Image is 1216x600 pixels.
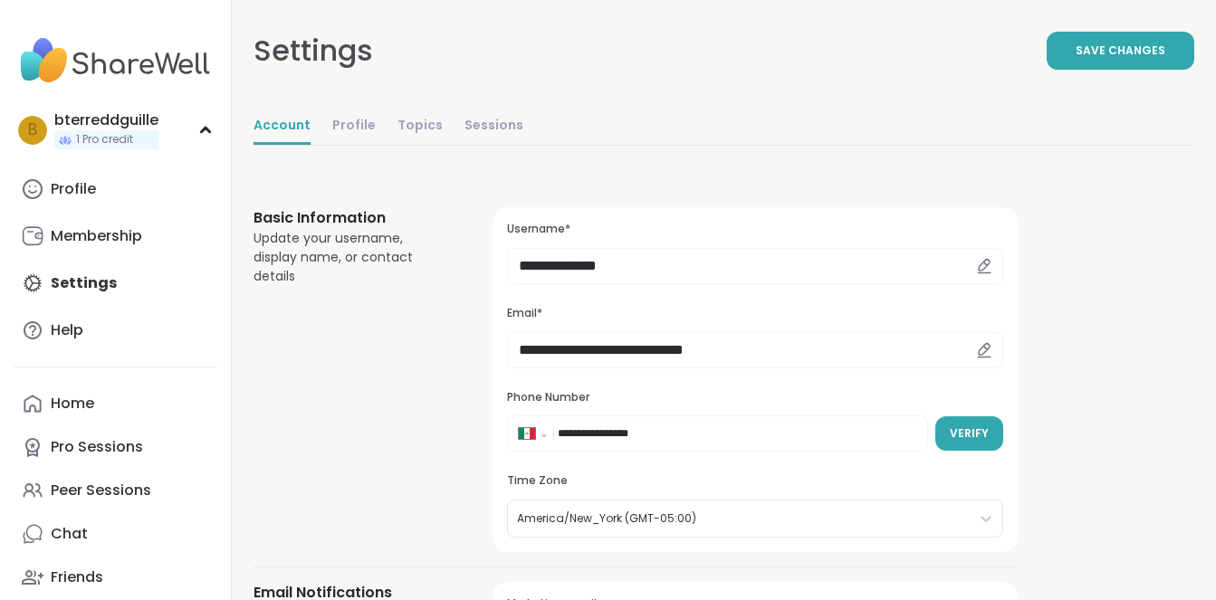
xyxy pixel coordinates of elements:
h3: Phone Number [507,390,1003,405]
a: Help [14,309,216,352]
a: Home [14,382,216,425]
div: Membership [51,226,142,246]
span: b [28,119,37,142]
a: Profile [332,109,376,145]
a: Account [254,109,311,145]
span: 1 Pro credit [76,132,133,148]
a: Pro Sessions [14,425,216,469]
div: Home [51,394,94,414]
div: Chat [51,524,88,544]
a: Profile [14,167,216,211]
button: Save Changes [1047,32,1194,70]
img: ShareWell Nav Logo [14,29,216,92]
div: Peer Sessions [51,481,151,500]
div: Update your username, display name, or contact details [254,229,449,286]
h3: Email* [507,306,1003,321]
div: Settings [254,29,373,72]
a: Topics [397,109,443,145]
a: Peer Sessions [14,469,216,512]
span: Verify [950,425,989,442]
div: Pro Sessions [51,437,143,457]
div: Profile [51,179,96,199]
a: Friends [14,556,216,599]
div: Friends [51,567,103,587]
span: Save Changes [1076,43,1165,59]
h3: Basic Information [254,207,449,229]
button: Verify [935,416,1003,451]
h3: Time Zone [507,473,1003,489]
a: Sessions [464,109,523,145]
a: Chat [14,512,216,556]
div: bterreddguille [54,110,158,130]
a: Membership [14,214,216,258]
h3: Username* [507,222,1003,237]
div: Help [51,320,83,340]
